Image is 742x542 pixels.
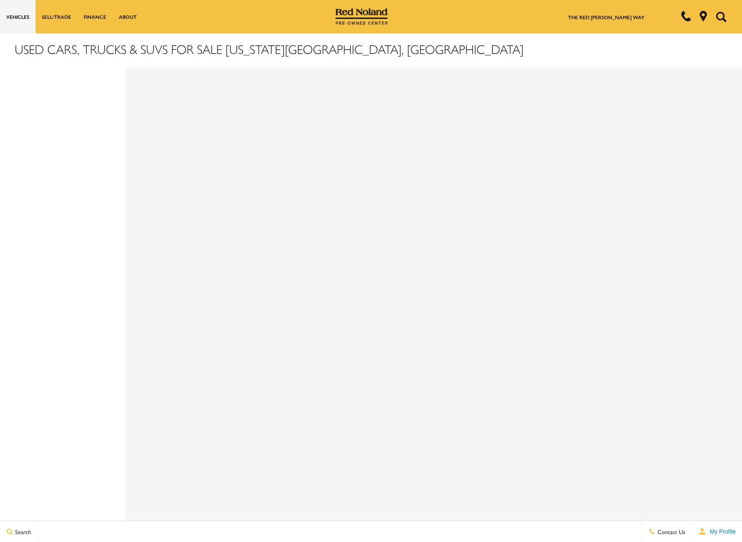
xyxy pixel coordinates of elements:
[655,527,685,536] span: Contact Us
[13,527,31,536] span: Search
[568,13,645,21] a: The Red [PERSON_NAME] Way
[335,11,388,20] a: Red Noland Pre-Owned
[713,0,729,33] button: Open the search field
[335,8,388,25] img: Red Noland Pre-Owned
[706,528,736,535] span: My Profile
[692,521,742,542] button: user-profile-menu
